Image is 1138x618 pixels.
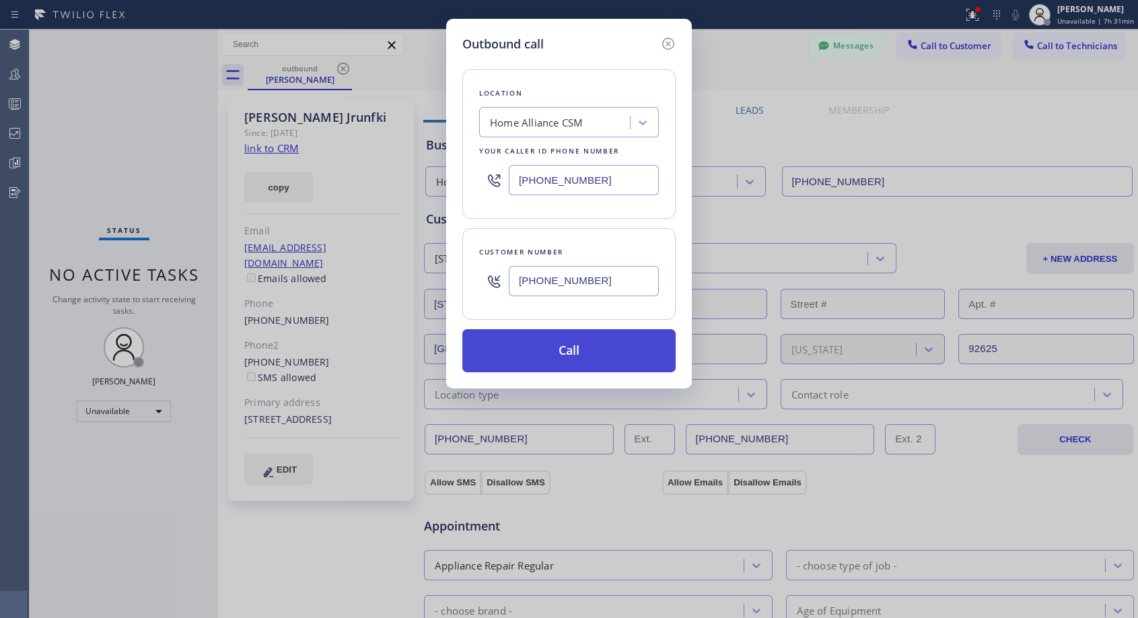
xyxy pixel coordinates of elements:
[479,245,659,259] div: Customer number
[462,35,544,53] h5: Outbound call
[479,86,659,100] div: Location
[509,165,659,195] input: (123) 456-7890
[479,144,659,158] div: Your caller id phone number
[490,115,583,131] div: Home Alliance CSM
[462,329,676,372] button: Call
[509,266,659,296] input: (123) 456-7890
